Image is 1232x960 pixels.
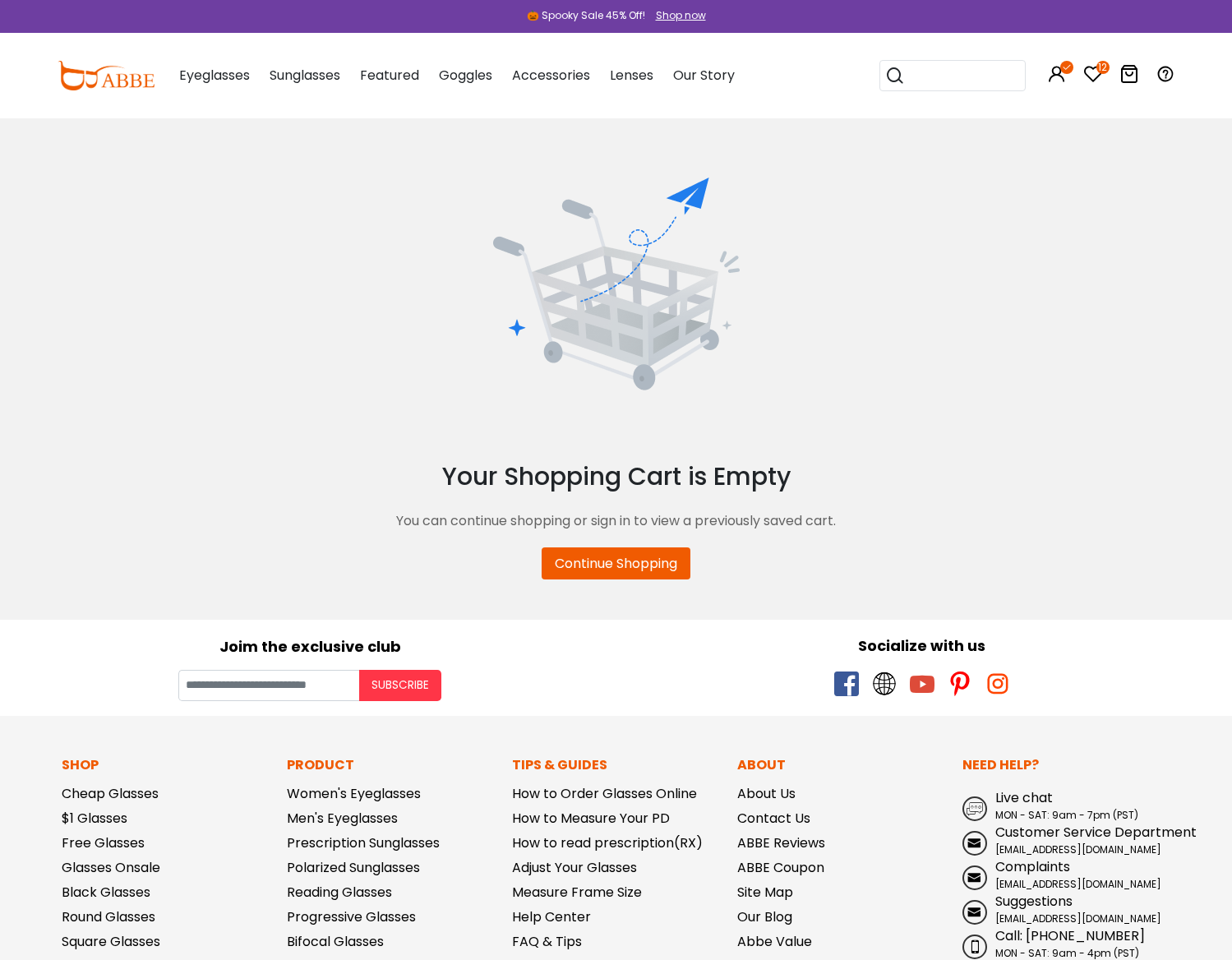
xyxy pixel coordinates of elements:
a: Help Center [512,907,591,926]
a: Square Glasses [62,932,160,951]
a: Women's Eyeglasses [287,784,421,803]
a: Site Map [737,883,793,902]
a: Contact Us [737,809,810,828]
a: Abbe Value [737,932,812,951]
span: MON - SAT: 9am - 4pm (PST) [995,946,1139,960]
a: Our Blog [737,907,792,926]
a: Cheap Glasses [62,784,159,803]
a: Glasses Onsale [62,858,160,877]
a: Complaints [EMAIL_ADDRESS][DOMAIN_NAME] [962,857,1171,892]
span: Eyeglasses [179,66,250,85]
span: Customer Service Department [995,823,1197,842]
a: Black Glasses [62,883,150,902]
a: Adjust Your Glasses [512,858,637,877]
a: $1 Glasses [62,809,127,828]
p: About [737,755,946,775]
a: Bifocal Glasses [287,932,384,951]
a: Progressive Glasses [287,907,416,926]
a: FAQ & Tips [512,932,582,951]
a: ABBE Reviews [737,833,825,852]
div: Shop now [656,8,706,23]
span: [EMAIL_ADDRESS][DOMAIN_NAME] [995,877,1161,891]
a: Round Glasses [62,907,155,926]
i: 12 [1096,61,1110,74]
a: How to Order Glasses Online [512,784,697,803]
span: facebook [834,672,859,696]
span: [EMAIL_ADDRESS][DOMAIN_NAME] [995,842,1161,856]
span: Call: [PHONE_NUMBER] [995,926,1145,945]
a: Free Glasses [62,833,145,852]
span: youtube [910,672,934,696]
span: Sunglasses [270,66,340,85]
a: Reading Glasses [287,883,392,902]
p: Tips & Guides [512,755,721,775]
span: Complaints [995,857,1070,876]
a: Polarized Sunglasses [287,858,420,877]
a: Continue Shopping [542,547,690,579]
span: Featured [360,66,419,85]
a: How to Measure Your PD [512,809,670,828]
a: Measure Frame Size [512,883,642,902]
span: twitter [872,672,897,696]
span: Lenses [610,66,653,85]
div: 🎃 Spooky Sale 45% Off! [527,8,645,23]
a: Suggestions [EMAIL_ADDRESS][DOMAIN_NAME] [962,892,1171,926]
input: Your email [178,670,359,701]
span: Suggestions [995,892,1073,911]
img: abbeglasses.com [58,61,155,90]
p: Shop [62,755,270,775]
a: Prescription Sunglasses [287,833,440,852]
p: Product [287,755,496,775]
a: About Us [737,784,796,803]
span: Goggles [439,66,492,85]
a: Men's Eyeglasses [287,809,398,828]
span: MON - SAT: 9am - 7pm (PST) [995,808,1138,822]
span: Our Story [673,66,735,85]
p: Need Help? [962,755,1171,775]
span: Accessories [512,66,590,85]
a: ABBE Coupon [737,858,824,877]
a: How to read prescription(RX) [512,833,703,852]
span: pinterest [948,672,972,696]
a: Customer Service Department [EMAIL_ADDRESS][DOMAIN_NAME] [962,823,1171,857]
a: Live chat MON - SAT: 9am - 7pm (PST) [962,788,1171,823]
img: EmptyCart [493,178,740,392]
button: Subscribe [359,670,441,701]
span: Live chat [995,788,1053,807]
div: Socialize with us [625,635,1220,657]
span: instagram [985,672,1010,696]
span: [EMAIL_ADDRESS][DOMAIN_NAME] [995,912,1161,925]
div: Joim the exclusive club [12,632,608,658]
a: 12 [1083,67,1103,86]
a: Shop now [648,8,706,22]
